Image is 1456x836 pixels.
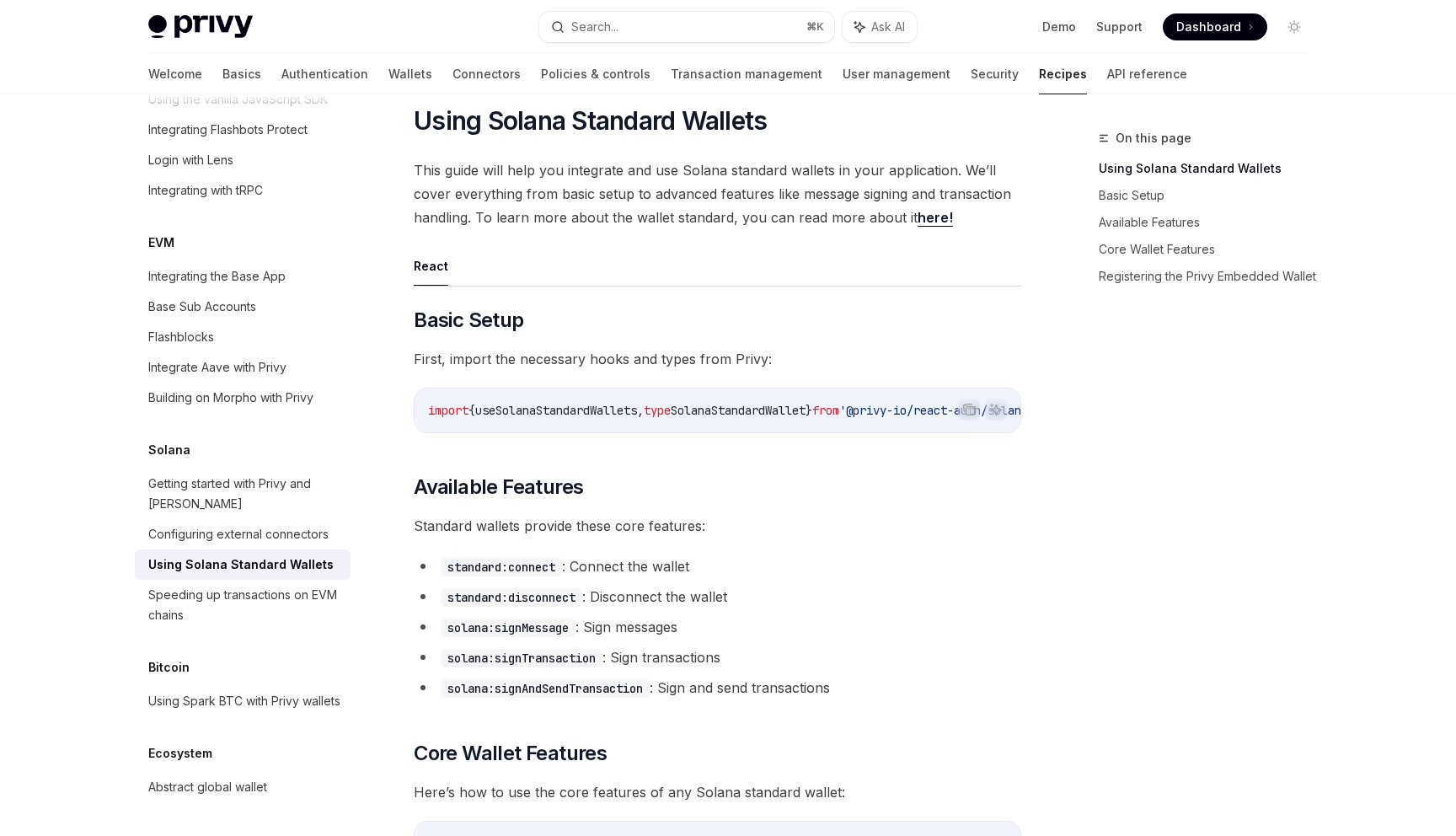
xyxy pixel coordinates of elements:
a: API reference [1107,54,1187,94]
a: Login with Lens [135,145,351,175]
a: Registering the Privy Embedded Wallet [1099,263,1321,290]
span: '@privy-io/react-auth/solana' [839,403,1035,418]
span: { [468,403,475,418]
h5: Ecosystem [148,743,212,764]
a: Integrating with tRPC [135,175,351,206]
a: Using Solana Standard Wallets [135,549,351,580]
span: Available Features [414,474,583,501]
li: : Disconnect the wallet [414,585,1021,608]
a: Abstract global wallet [135,772,351,802]
a: Demo [1042,19,1076,35]
a: Authentication [281,54,368,94]
div: Using Spark BTC with Privy wallets [148,691,340,711]
li: : Sign messages [414,615,1021,639]
h5: Solana [148,440,190,460]
a: Basic Setup [1099,182,1321,209]
code: standard:connect [441,558,562,576]
a: Building on Morpho with Privy [135,383,351,413]
a: Welcome [148,54,202,94]
span: Basic Setup [414,307,523,334]
span: from [812,403,839,418]
div: Integrating the Base App [148,266,286,287]
div: Search... [571,17,618,37]
a: Security [971,54,1019,94]
a: Transaction management [671,54,822,94]
a: here! [918,209,953,227]
div: Speeding up transactions on EVM chains [148,585,340,625]
li: : Sign transactions [414,646,1021,669]
span: import [428,403,468,418]
div: Configuring external connectors [148,524,329,544]
button: Toggle dark mode [1281,13,1308,40]
code: standard:disconnect [441,588,582,607]
span: Dashboard [1176,19,1241,35]
div: Login with Lens [148,150,233,170]
li: : Sign and send transactions [414,676,1021,699]
span: First, import the necessary hooks and types from Privy: [414,347,1021,371]
a: Configuring external connectors [135,519,351,549]
button: Search...⌘K [539,12,834,42]
div: Abstract global wallet [148,777,267,797]
a: Support [1096,19,1143,35]
span: Using Solana Standard Wallets [414,105,767,136]
div: Base Sub Accounts [148,297,256,317]
a: Getting started with Privy and [PERSON_NAME] [135,469,351,519]
span: } [806,403,812,418]
button: Copy the contents from the code block [958,399,980,421]
div: Flashblocks [148,327,214,347]
a: Integrating Flashbots Protect [135,115,351,145]
a: Using Solana Standard Wallets [1099,155,1321,182]
button: Ask AI [843,12,917,42]
span: This guide will help you integrate and use Solana standard wallets in your application. We’ll cov... [414,158,1021,229]
span: useSolanaStandardWallets [475,403,637,418]
a: Dashboard [1163,13,1267,40]
a: Recipes [1039,54,1087,94]
a: Wallets [388,54,432,94]
a: Available Features [1099,209,1321,236]
a: Using Spark BTC with Privy wallets [135,686,351,716]
code: solana:signTransaction [441,649,602,667]
code: solana:signMessage [441,619,575,637]
span: Core Wallet Features [414,740,607,767]
a: Core Wallet Features [1099,236,1321,263]
div: Integrating Flashbots Protect [148,120,308,140]
a: Integrate Aave with Privy [135,352,351,383]
button: Ask AI [985,399,1007,421]
div: Using Solana Standard Wallets [148,555,334,575]
a: User management [843,54,950,94]
button: React [414,246,448,286]
a: Flashblocks [135,322,351,352]
div: Building on Morpho with Privy [148,388,313,408]
div: Getting started with Privy and [PERSON_NAME] [148,474,340,514]
a: Base Sub Accounts [135,292,351,322]
div: Integrating with tRPC [148,180,263,201]
a: Policies & controls [541,54,650,94]
div: Integrate Aave with Privy [148,357,286,378]
span: Standard wallets provide these core features: [414,514,1021,538]
span: ⌘ K [806,20,824,34]
span: On this page [1116,128,1191,148]
span: SolanaStandardWallet [671,403,806,418]
span: type [644,403,671,418]
a: Speeding up transactions on EVM chains [135,580,351,630]
a: Basics [222,54,261,94]
code: solana:signAndSendTransaction [441,679,650,698]
h5: Bitcoin [148,657,190,678]
span: Ask AI [871,19,905,35]
li: : Connect the wallet [414,555,1021,578]
h5: EVM [148,233,174,253]
a: Integrating the Base App [135,261,351,292]
span: , [637,403,644,418]
a: Connectors [452,54,521,94]
span: Here’s how to use the core features of any Solana standard wallet: [414,780,1021,804]
img: light logo [148,15,253,39]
